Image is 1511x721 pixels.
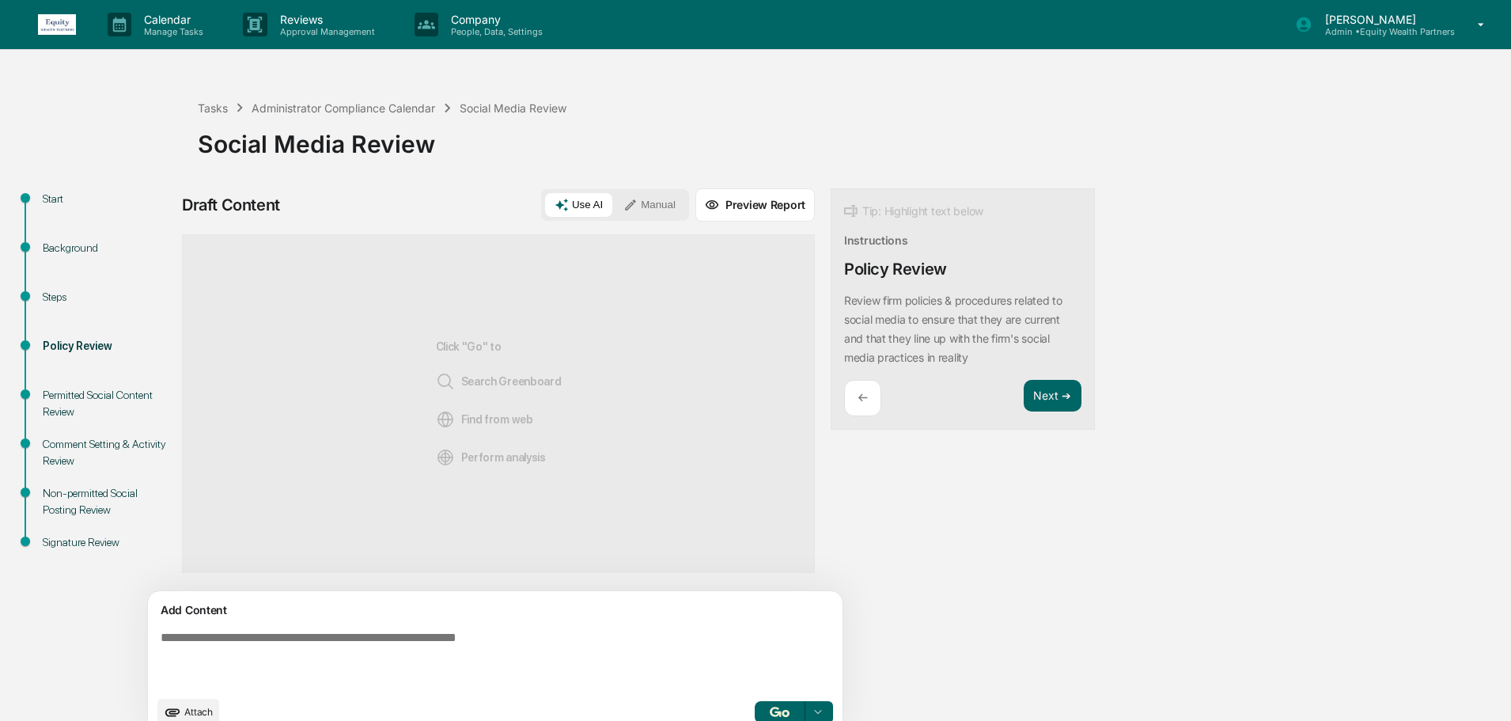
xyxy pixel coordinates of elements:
[436,448,546,467] span: Perform analysis
[1312,26,1455,37] p: Admin • Equity Wealth Partners
[545,193,612,217] button: Use AI
[844,202,983,221] div: Tip: Highlight text below
[1024,380,1081,412] button: Next ➔
[43,436,172,469] div: Comment Setting & Activity Review
[38,14,76,35] img: logo
[436,448,455,467] img: Analysis
[858,390,868,405] p: ←
[436,260,562,547] div: Click "Go" to
[460,101,566,115] div: Social Media Review
[436,410,455,429] img: Web
[43,387,172,420] div: Permitted Social Content Review
[131,26,211,37] p: Manage Tasks
[436,372,562,391] span: Search Greenboard
[198,117,1503,158] div: Social Media Review
[844,260,947,279] div: Policy Review
[267,13,383,26] p: Reviews
[614,193,685,217] button: Manual
[43,338,172,355] div: Policy Review
[131,13,211,26] p: Calendar
[43,534,172,551] div: Signature Review
[844,294,1062,364] p: Review firm policies & procedures related to social media to ensure that they are current and tha...
[438,26,551,37] p: People, Data, Settings
[43,289,172,305] div: Steps
[844,233,908,247] div: Instructions
[198,101,228,115] div: Tasks
[770,707,789,717] img: Go
[184,706,213,718] span: Attach
[438,13,551,26] p: Company
[252,101,435,115] div: Administrator Compliance Calendar
[182,195,280,214] div: Draft Content
[695,188,815,222] button: Preview Report
[43,240,172,256] div: Background
[1460,669,1503,712] iframe: Open customer support
[1312,13,1455,26] p: [PERSON_NAME]
[436,372,455,391] img: Search
[157,601,833,620] div: Add Content
[436,410,533,429] span: Find from web
[267,26,383,37] p: Approval Management
[43,485,172,518] div: Non-permitted Social Posting Review
[43,191,172,207] div: Start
